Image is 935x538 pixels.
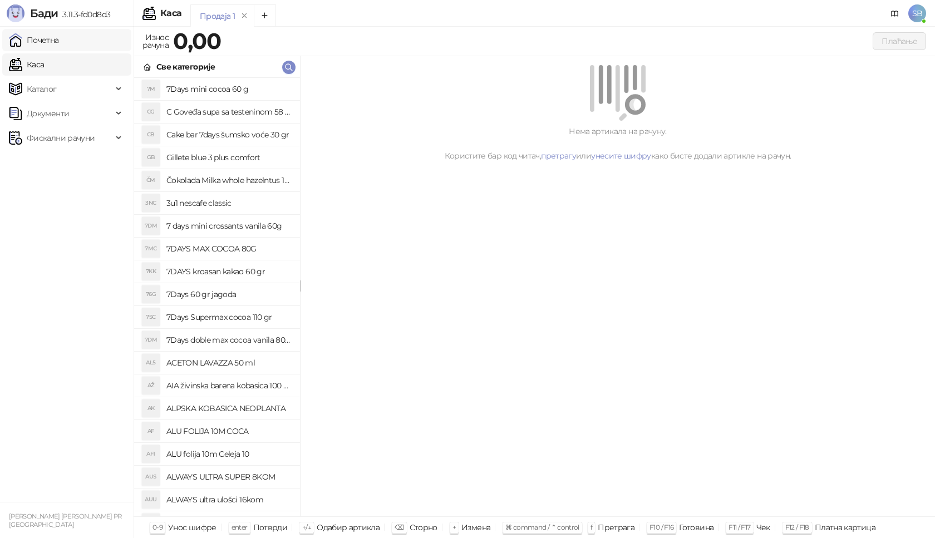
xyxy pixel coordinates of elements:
[142,445,160,463] div: AF1
[142,468,160,486] div: AUS
[166,149,291,166] h4: Gillete blue 3 plus comfort
[168,520,216,535] div: Унос шифре
[166,126,291,144] h4: Cake bar 7days šumsko voće 30 gr
[166,80,291,98] h4: 7Days mini cocoa 60 g
[237,11,252,21] button: remove
[166,514,291,531] h4: AMSTEL 0,5 LIMENKA
[729,523,750,531] span: F11 / F17
[142,285,160,303] div: 76G
[873,32,926,50] button: Плаћање
[142,422,160,440] div: AF
[410,520,437,535] div: Сторно
[166,308,291,326] h4: 7Days Supermax cocoa 110 gr
[395,523,403,531] span: ⌫
[785,523,809,531] span: F12 / F18
[598,520,634,535] div: Претрага
[9,53,44,76] a: Каса
[461,520,490,535] div: Измена
[166,422,291,440] h4: ALU FOLIJA 10M COCA
[27,102,69,125] span: Документи
[314,125,922,162] div: Нема артикала на рачуну. Користите бар код читач, или како бисте додали артикле на рачун.
[142,491,160,509] div: AUU
[142,194,160,212] div: 3NC
[815,520,875,535] div: Платна картица
[232,523,248,531] span: enter
[142,80,160,98] div: 7M
[142,514,160,531] div: A0L
[302,523,311,531] span: ↑/↓
[134,78,300,516] div: grid
[541,151,576,161] a: претрагу
[317,520,380,535] div: Одабир артикла
[9,512,122,529] small: [PERSON_NAME] [PERSON_NAME] PR [GEOGRAPHIC_DATA]
[142,171,160,189] div: ČM
[679,520,713,535] div: Готовина
[166,377,291,394] h4: AIA živinska barena kobasica 100 gr
[166,468,291,486] h4: ALWAYS ULTRA SUPER 8KOM
[908,4,926,22] span: SB
[142,217,160,235] div: 7DM
[253,520,288,535] div: Потврди
[590,523,592,531] span: f
[166,491,291,509] h4: ALWAYS ultra ulošci 16kom
[166,217,291,235] h4: 7 days mini crossants vanila 60g
[142,399,160,417] div: AK
[142,149,160,166] div: GB
[166,285,291,303] h4: 7Days 60 gr jagoda
[200,10,235,22] div: Продаја 1
[254,4,276,27] button: Add tab
[142,377,160,394] div: AŽ
[166,399,291,417] h4: ALPSKA KOBASICA NEOPLANTA
[27,127,95,149] span: Фискални рачуни
[7,4,24,22] img: Logo
[166,263,291,280] h4: 7DAYS kroasan kakao 60 gr
[160,9,181,18] div: Каса
[9,29,59,51] a: Почетна
[156,61,215,73] div: Све категорије
[142,103,160,121] div: CG
[166,445,291,463] h4: ALU folija 10m Celeja 10
[27,78,57,100] span: Каталог
[30,7,58,20] span: Бади
[166,354,291,372] h4: ACETON LAVAZZA 50 ml
[173,27,221,55] strong: 0,00
[591,151,651,161] a: унесите шифру
[452,523,456,531] span: +
[140,30,171,52] div: Износ рачуна
[58,9,110,19] span: 3.11.3-fd0d8d3
[142,308,160,326] div: 7SC
[649,523,673,531] span: F10 / F16
[505,523,579,531] span: ⌘ command / ⌃ control
[152,523,163,531] span: 0-9
[142,126,160,144] div: CB
[886,4,904,22] a: Документација
[142,240,160,258] div: 7MC
[142,354,160,372] div: AL5
[166,103,291,121] h4: C Goveđa supa sa testeninom 58 grama
[166,171,291,189] h4: Čokolada Milka whole hazelntus 100 gr
[166,194,291,212] h4: 3u1 nescafe classic
[166,331,291,349] h4: 7Days doble max cocoa vanila 80 gr
[166,240,291,258] h4: 7DAYS MAX COCOA 80G
[142,263,160,280] div: 7KK
[756,520,770,535] div: Чек
[142,331,160,349] div: 7DM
